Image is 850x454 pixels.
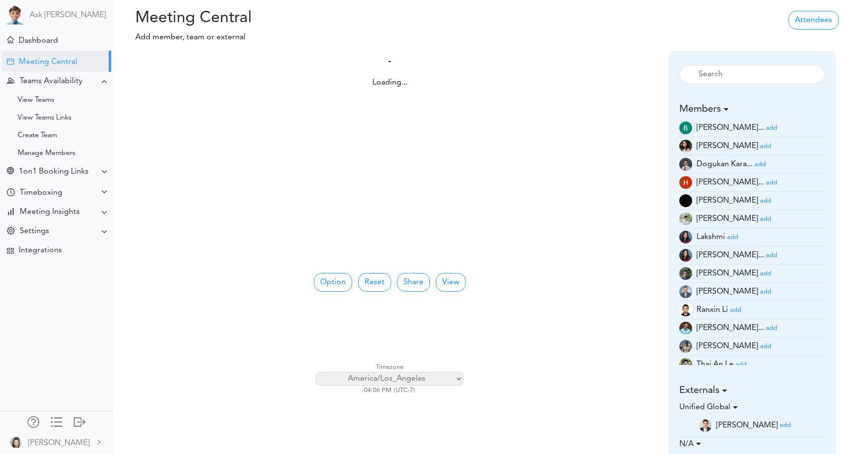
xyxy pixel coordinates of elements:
[679,283,825,301] li: Founder/CEO (raj@teamcalendar.ai)
[735,361,747,368] a: add
[679,340,692,353] img: Z
[780,421,791,429] a: add
[51,416,62,430] a: Change side menu
[760,288,771,296] a: add
[766,251,777,259] a: add
[679,267,692,280] img: 8vEyMtkel0rR4AAAAASUVORK5CYII=
[716,421,778,429] span: [PERSON_NAME]
[755,160,766,168] a: add
[30,11,106,20] a: Ask [PERSON_NAME]
[766,179,777,186] a: add
[5,5,25,25] img: Powered by TEAMCAL AI
[18,151,75,156] div: Manage Members
[170,77,610,89] div: Loading...
[679,356,825,374] li: SWE Intern (thaianle.work@gmail.com)
[789,11,839,30] a: Attendees
[679,301,825,319] li: Employee (ranxinli2024@gmail.com)
[735,362,747,368] small: add
[679,137,825,155] li: Software Engineer (bhavi@teamcalendar.ai)
[766,125,777,131] small: add
[780,422,791,428] small: add
[679,285,692,298] img: BWv8PPf8N0ctf3JvtTlAAAAAASUVORK5CYII=
[697,233,725,241] span: Lakshmi
[679,249,692,262] img: xVf76wEzDTxPwAAAABJRU5ErkJggg==
[760,215,771,223] a: add
[436,273,466,292] button: View
[766,324,777,332] a: add
[679,403,825,412] h6: Unified Global
[19,167,89,177] div: 1on1 Booking Links
[679,174,825,192] li: Employee (hitashamehta.design@gmail.com)
[18,98,54,103] div: View Teams
[7,188,15,198] div: Time Your Goals
[679,322,692,334] img: wfbEu5Cj1qF4gAAAABJRU5ErkJggg==
[679,212,692,225] img: MTI3iChtQ3gAAAABJRU5ErkJggg==
[121,31,351,43] p: Add member, team or external
[760,271,771,277] small: add
[760,270,771,277] a: add
[679,358,692,371] img: AftpARC50YqwAAAAAElFTkSuQmCC
[679,158,692,171] img: Z
[314,273,352,292] button: Option
[28,416,39,426] div: Manage Members and Externals
[19,36,58,46] div: Dashboard
[697,197,758,205] span: [PERSON_NAME]
[697,179,764,186] span: [PERSON_NAME]...
[697,270,758,277] span: [PERSON_NAME]
[1,431,112,453] a: [PERSON_NAME]
[697,288,758,296] span: [PERSON_NAME]
[51,416,62,426] div: Show only icons
[7,167,14,177] div: Share Meeting Link
[679,155,825,174] li: Software QA Engineer (dogukankaraca06@hotmail.com)
[679,140,692,152] img: wktLqiEerNXlgAAAABJRU5ErkJggg==
[679,228,825,246] li: Head of Product (lakshmicchava@gmail.com)
[364,387,415,393] span: 04:06 PM (UTC-7)
[766,180,777,186] small: add
[697,306,728,314] span: Ranxin Li
[20,227,49,236] div: Settings
[7,58,14,65] div: Create Meeting
[397,273,430,292] a: Share
[358,273,391,292] button: Reset
[697,124,764,132] span: [PERSON_NAME]...
[20,208,80,217] div: Meeting Insights
[760,142,771,150] a: add
[28,437,90,449] div: [PERSON_NAME]
[760,197,771,205] a: add
[760,143,771,150] small: add
[19,246,62,255] div: Integrations
[697,215,758,223] span: [PERSON_NAME]
[679,119,825,137] li: Employee (bennett.nguyen@gmail.com)
[760,198,771,204] small: add
[18,116,71,121] div: View Teams Links
[760,343,771,350] small: add
[697,342,758,350] span: [PERSON_NAME]
[20,77,83,86] div: Teams Availability
[679,210,825,228] li: Marketing Executive (jillian@teamcalendar.ai)
[679,337,825,356] li: Software Engineer (saitata7@gmail.com)
[679,192,825,210] li: Employee (jagik22@gmail.com)
[755,161,766,168] small: add
[766,252,777,259] small: add
[7,247,14,254] div: TEAMCAL AI Workflow Apps
[679,103,825,115] h5: Members
[699,417,825,434] li: TAX PARTNER (a.flores@unified-accounting.com)
[730,306,741,314] a: add
[679,246,825,265] li: Head of Product (lakshmi@teamcalendar.ai)
[679,121,692,134] img: gxMp8BKxZ8AAAAASUVORK5CYII=
[679,265,825,283] li: Employee (lanhuichen001@gmail.com)
[679,303,692,316] img: Z
[760,289,771,295] small: add
[19,58,77,67] div: Meeting Central
[699,419,712,432] img: Z
[20,188,62,198] div: Timeboxing
[760,342,771,350] a: add
[679,319,825,337] li: INFORMATION SECURITY ANALYST (syedafna@buffalo.edu)
[697,160,753,168] span: Dogukan Kara...
[679,231,692,243] img: 9k=
[74,416,86,426] div: Log out
[10,436,22,448] img: 9k=
[679,385,825,396] h5: Externals
[28,416,39,430] a: Manage Members and Externals
[730,307,741,313] small: add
